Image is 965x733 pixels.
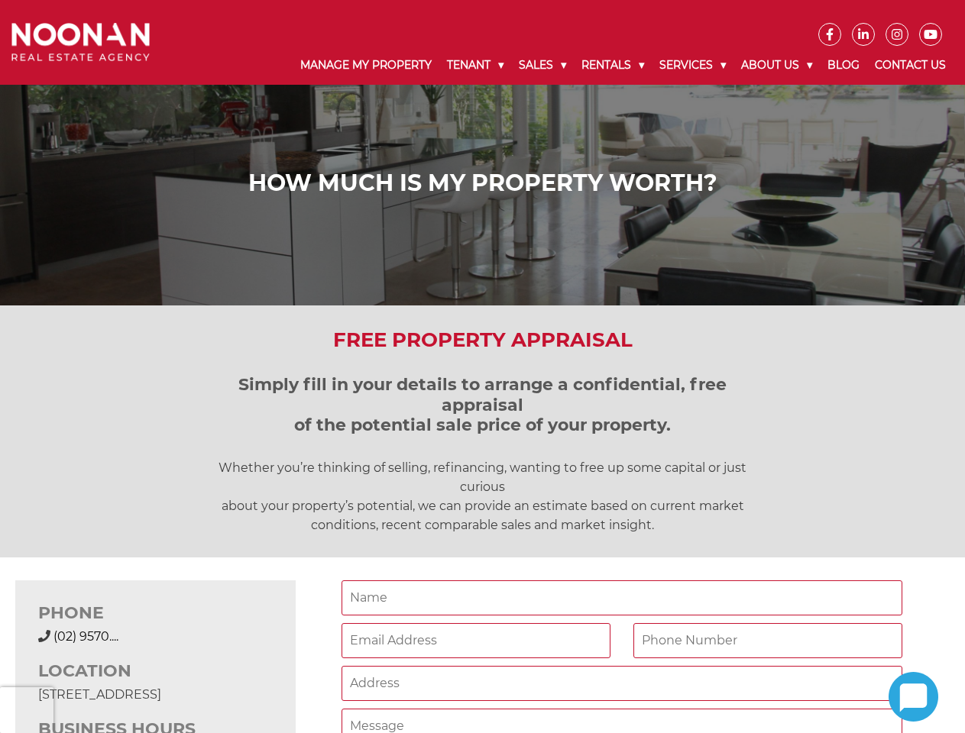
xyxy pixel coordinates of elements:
p: [STREET_ADDRESS] [38,685,273,704]
a: About Us [733,46,820,85]
a: Blog [820,46,867,85]
a: Contact Us [867,46,954,85]
a: Tenant [439,46,511,85]
h3: LOCATION [38,661,273,681]
a: Services [652,46,733,85]
input: Phone Number [633,623,902,658]
span: (02) 9570.... [53,629,118,644]
h3: PHONE [38,603,273,623]
input: Email Address [342,623,610,658]
input: Name [342,580,902,615]
p: Whether you’re thinking of selling, refinancing, wanting to free up some capital or just curious ... [196,458,769,534]
img: Noonan Real Estate Agency [11,23,150,61]
a: Manage My Property [293,46,439,85]
a: Click to reveal phone number [53,629,118,644]
input: Address [342,666,902,701]
a: Rentals [574,46,652,85]
h3: Simply fill in your details to arrange a confidential, free appraisal of the potential sale price... [196,375,769,435]
h1: How Much is My Property Worth? [15,170,950,197]
h2: Free Property Appraisal [15,328,950,352]
a: Sales [511,46,574,85]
